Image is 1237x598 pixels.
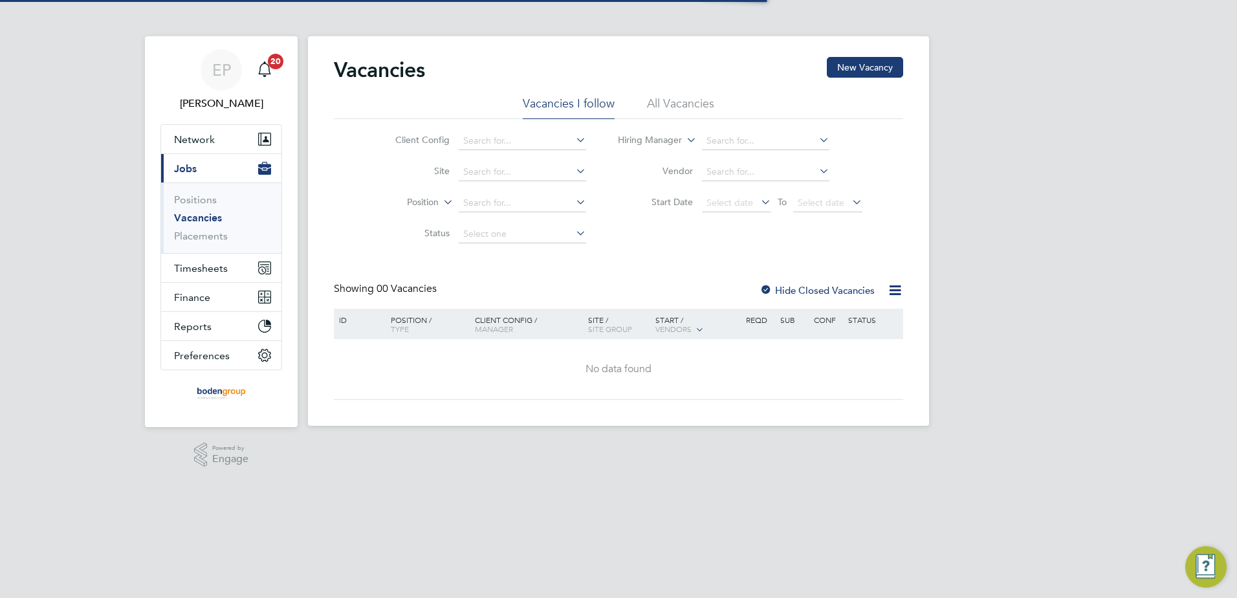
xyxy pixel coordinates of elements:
[161,254,281,282] button: Timesheets
[161,125,281,153] button: Network
[523,96,615,119] li: Vacancies I follow
[377,282,437,295] span: 00 Vacancies
[160,383,282,404] a: Go to home page
[364,196,439,209] label: Position
[845,309,901,331] div: Status
[588,324,632,334] span: Site Group
[608,134,682,147] label: Hiring Manager
[161,183,281,253] div: Jobs
[174,162,197,175] span: Jobs
[174,291,210,304] span: Finance
[618,165,693,177] label: Vendor
[212,443,248,454] span: Powered by
[459,194,586,212] input: Search for...
[212,61,231,78] span: EP
[375,165,450,177] label: Site
[252,49,278,91] a: 20
[702,163,829,181] input: Search for...
[161,341,281,370] button: Preferences
[459,163,586,181] input: Search for...
[777,309,811,331] div: Sub
[160,96,282,111] span: Eleanor Porter
[336,309,381,331] div: ID
[743,309,776,331] div: Reqd
[161,283,281,311] button: Finance
[475,324,513,334] span: Manager
[145,36,298,427] nav: Main navigation
[459,132,586,150] input: Search for...
[827,57,903,78] button: New Vacancy
[706,197,753,208] span: Select date
[193,383,250,404] img: boden-group-logo-retina.png
[174,230,228,242] a: Placements
[702,132,829,150] input: Search for...
[472,309,585,340] div: Client Config /
[652,309,743,341] div: Start /
[194,443,249,467] a: Powered byEngage
[647,96,714,119] li: All Vacancies
[174,194,217,206] a: Positions
[161,154,281,183] button: Jobs
[375,134,450,146] label: Client Config
[160,49,282,111] a: EP[PERSON_NAME]
[174,212,222,224] a: Vacancies
[174,320,212,333] span: Reports
[1185,546,1227,588] button: Engage Resource Center
[811,309,844,331] div: Conf
[391,324,409,334] span: Type
[760,284,875,296] label: Hide Closed Vacancies
[618,196,693,208] label: Start Date
[459,225,586,243] input: Select one
[174,349,230,362] span: Preferences
[336,362,901,376] div: No data found
[798,197,844,208] span: Select date
[334,282,439,296] div: Showing
[774,194,791,210] span: To
[174,262,228,274] span: Timesheets
[268,54,283,69] span: 20
[212,454,248,465] span: Engage
[334,57,425,83] h2: Vacancies
[174,133,215,146] span: Network
[375,227,450,239] label: Status
[655,324,692,334] span: Vendors
[381,309,472,340] div: Position /
[161,312,281,340] button: Reports
[585,309,653,340] div: Site /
